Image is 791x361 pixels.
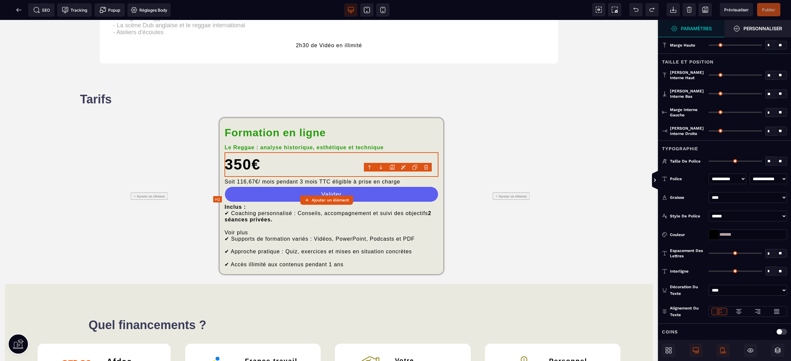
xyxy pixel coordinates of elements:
span: [PERSON_NAME] interne haut [670,70,705,80]
h2: Afdas [107,334,148,350]
div: Couleur [670,231,705,238]
button: Valider [225,167,438,182]
span: Taille de police [670,159,701,164]
span: [PERSON_NAME] interne bas [670,88,705,99]
span: Masquer le bloc [744,344,757,357]
span: [PERSON_NAME] interne droite [670,126,705,136]
text: Soit 116,67€/ mois pendant 3 mois TTC éligible à prise en charge [225,157,438,167]
span: Voir mobile [376,3,390,17]
span: Capture d'écran [608,3,621,16]
span: Marge interne gauche [670,107,705,118]
span: Interligne [670,269,689,274]
b: Le Reggae : analyse historique, esthétique et technique [225,125,384,130]
span: Favicon [127,3,171,17]
p: Alignement du texte [662,305,705,318]
span: Tracking [62,7,87,13]
span: Rétablir [645,3,659,16]
p: Coins [662,328,678,336]
span: Enregistrer le contenu [757,3,780,16]
b: Inclus : [225,184,246,190]
div: Typographie [658,140,791,153]
span: Enregistrer [699,3,712,16]
span: Importer [667,3,680,16]
text: Quel financements ? [88,296,565,314]
span: Voir bureau [344,3,358,17]
span: Réglages Body [131,7,167,13]
strong: Ajouter un élément [312,198,349,202]
span: Ouvrir le gestionnaire de styles [724,20,791,37]
div: Police [670,176,705,182]
span: Afficher les vues [658,171,665,190]
img: 56283eea2d96fcfb0400607a5e64b836_afdas_logo_2019_avec-baseline-NOIR.png [56,334,97,356]
strong: Paramètres [681,26,712,31]
span: Créer une alerte modale [94,3,125,17]
span: Publier [762,7,775,12]
span: Afficher le desktop [689,344,703,357]
div: Style de police [670,213,705,219]
span: Ouvrir le gestionnaire de styles [658,20,724,37]
span: Afficher le mobile [716,344,730,357]
span: Aperçu [720,3,753,16]
span: Nettoyage [683,3,696,16]
b: 2 séances privées. [225,190,433,202]
span: Voir tablette [360,3,374,17]
text: Tarifs [80,70,573,88]
span: SEO [33,7,50,13]
span: Code de suivi [57,3,92,17]
h2: France travail [245,334,298,348]
span: Ouvrir les calques [771,344,784,357]
span: Popup [99,7,120,13]
h2: Votre entreprise [395,334,448,356]
span: Espacement des lettres [670,248,705,259]
h2: Personnel [549,334,597,348]
span: Marge haute [670,43,695,48]
text: ✔ Coaching personnalisé : Conseils, accompagnement et suivi des objectifs Voir plus ✔ Supports de... [225,182,438,249]
span: Défaire [629,3,643,16]
text: 2h30 de Vidéo en illimité [113,21,545,30]
span: Retour [12,3,26,17]
span: Ouvrir les blocs [662,344,675,357]
button: Ajouter un élément [300,195,353,205]
span: Prévisualiser [724,7,749,12]
span: Métadata SEO [28,3,55,17]
div: Taille et position [658,54,791,66]
div: Décoration du texte [670,284,705,297]
strong: Personnaliser [743,26,782,31]
span: Voir les composants [592,3,605,16]
h1: Formation en ligne [225,103,438,122]
div: Graisse [670,194,705,201]
h2: 350€ [225,132,438,157]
